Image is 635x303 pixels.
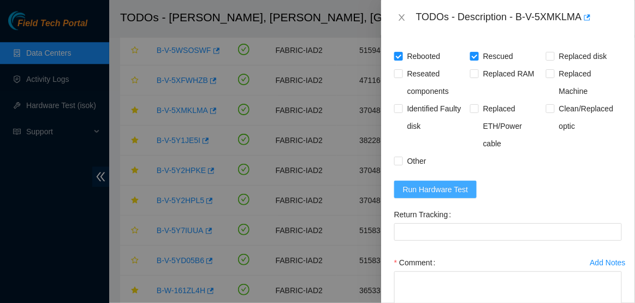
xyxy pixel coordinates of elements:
span: Replaced ETH/Power cable [479,100,546,152]
button: Run Hardware Test [394,181,477,198]
span: Replaced RAM [479,65,539,82]
button: Add Notes [590,254,626,271]
div: Add Notes [590,259,626,266]
span: Run Hardware Test [403,183,468,195]
span: Clean/Replaced optic [555,100,622,135]
span: Other [403,152,431,170]
label: Return Tracking [394,206,456,223]
input: Return Tracking [394,223,622,241]
button: Close [394,13,410,23]
span: Reseated components [403,65,470,100]
span: Replaced Machine [555,65,622,100]
label: Comment [394,254,440,271]
span: Rebooted [403,47,445,65]
span: Replaced disk [555,47,612,65]
span: close [397,13,406,22]
span: Rescued [479,47,518,65]
span: Identified Faulty disk [403,100,470,135]
div: TODOs - Description - B-V-5XMKLMA [416,9,622,26]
